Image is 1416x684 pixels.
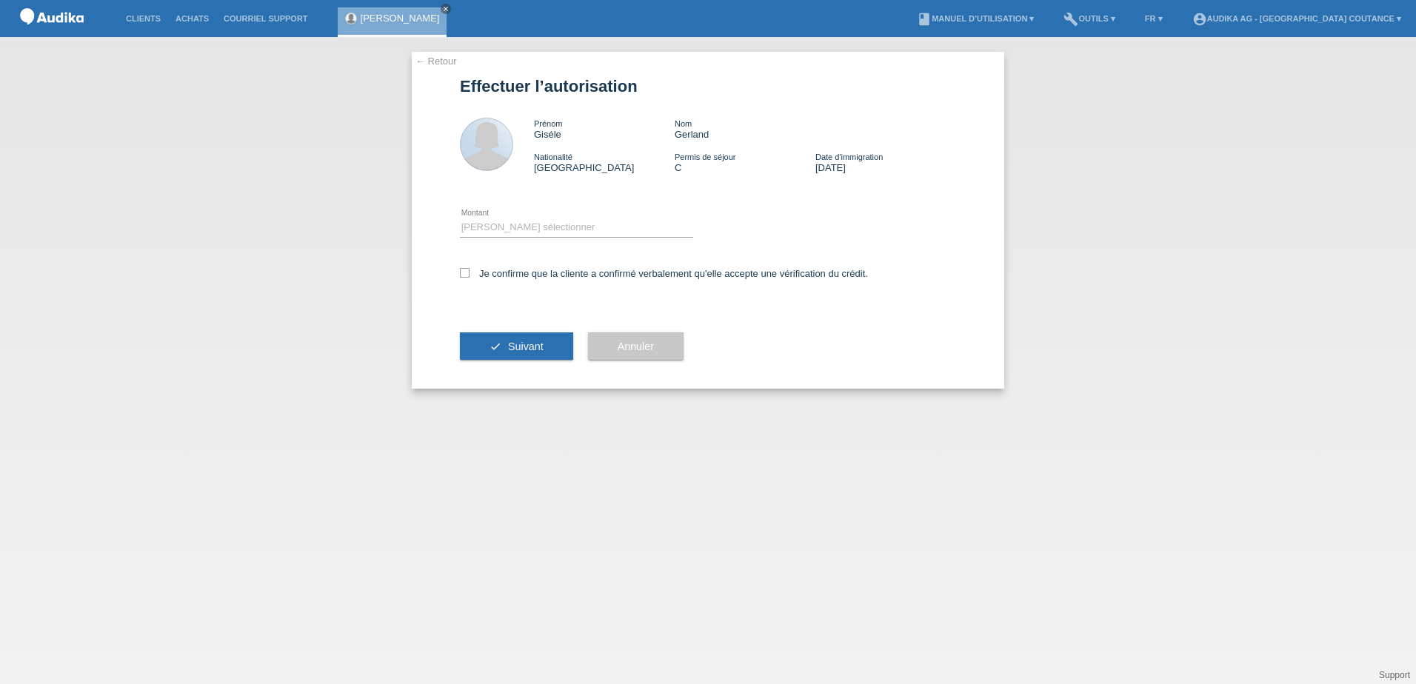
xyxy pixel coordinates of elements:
i: check [490,341,501,352]
a: buildOutils ▾ [1056,14,1122,23]
a: Achats [168,14,216,23]
a: Clients [118,14,168,23]
div: C [675,151,815,173]
a: close [441,4,451,14]
div: Gerland [675,118,815,140]
span: Annuler [618,341,654,352]
button: check Suivant [460,332,573,361]
span: Suivant [508,341,544,352]
a: [PERSON_NAME] [361,13,440,24]
i: account_circle [1192,12,1207,27]
button: Annuler [588,332,684,361]
a: Support [1379,670,1410,680]
span: Nom [675,119,692,128]
span: Date d'immigration [815,152,883,161]
i: close [442,5,450,13]
a: Courriel Support [216,14,315,23]
a: bookManuel d’utilisation ▾ [909,14,1041,23]
span: Permis de séjour [675,152,736,161]
a: account_circleAudika AG - [GEOGRAPHIC_DATA] Coutance ▾ [1185,14,1409,23]
a: ← Retour [415,56,457,67]
a: FR ▾ [1138,14,1170,23]
span: Nationalité [534,152,572,161]
span: Prénom [534,119,563,128]
div: [GEOGRAPHIC_DATA] [534,151,675,173]
h1: Effectuer l’autorisation [460,77,956,95]
div: Giséle [534,118,675,140]
a: POS — MF Group [15,29,89,40]
label: Je confirme que la cliente a confirmé verbalement qu'elle accepte une vérification du crédit. [460,268,868,279]
div: [DATE] [815,151,956,173]
i: build [1063,12,1078,27]
i: book [917,12,932,27]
